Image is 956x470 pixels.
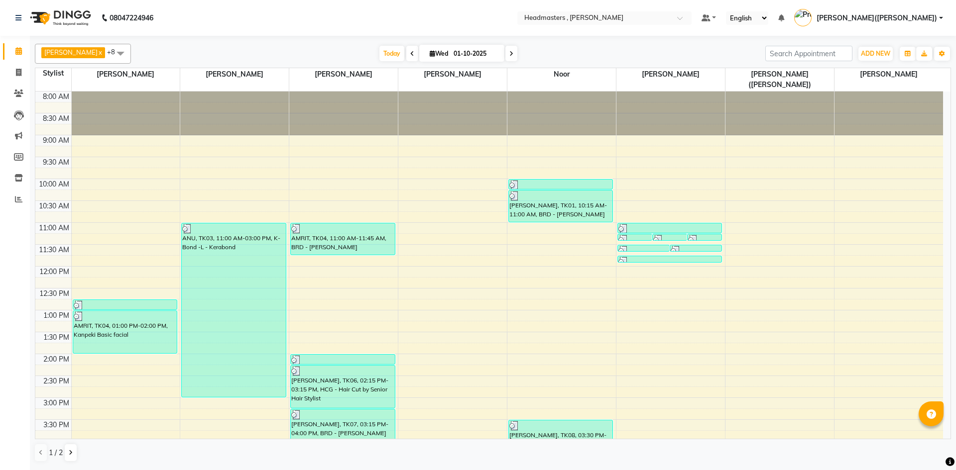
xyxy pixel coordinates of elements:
[291,355,394,364] div: [PERSON_NAME], TK05, 02:00 PM-02:15 PM, HS - Styling
[49,448,63,458] span: 1 / 2
[41,92,71,102] div: 8:00 AM
[618,234,652,240] div: [PERSON_NAME], TK02, 11:15 AM-11:25 AM, WX-CHIN-RC - Waxing Chin - Premium
[291,366,394,408] div: [PERSON_NAME], TK06, 02:15 PM-03:15 PM, HCG - Hair Cut by Senior Hair Stylist
[37,223,71,233] div: 11:00 AM
[37,201,71,211] div: 10:30 AM
[41,354,71,365] div: 2:00 PM
[35,68,71,79] div: Stylist
[37,288,71,299] div: 12:30 PM
[98,48,102,56] a: x
[110,4,153,32] b: 08047224946
[72,68,180,81] span: [PERSON_NAME]
[41,310,71,321] div: 1:00 PM
[509,180,612,189] div: [PERSON_NAME], TK01, 10:00 AM-10:15 AM, HS - Styling
[180,68,289,81] span: [PERSON_NAME]
[73,300,177,309] div: AMRIT, TK04, 12:45 PM-01:00 PM, O3-MSK-DTAN - D-Tan Pack
[618,245,669,251] div: [PERSON_NAME], TK02, 11:30 AM-11:40 AM, WX-FA-RC - Waxing Full Arms - Premium
[616,68,725,81] span: [PERSON_NAME]
[914,430,946,460] iframe: chat widget
[291,409,394,441] div: [PERSON_NAME], TK07, 03:15 PM-04:00 PM, BRD - [PERSON_NAME]
[670,245,721,251] div: [PERSON_NAME], TK02, 11:30 AM-11:35 AM, WX-UA-RC - Waxing Under Arms - Premium
[37,179,71,189] div: 10:00 AM
[41,135,71,146] div: 9:00 AM
[73,311,177,353] div: AMRIT, TK04, 01:00 PM-02:00 PM, Kanpeki Basic facial
[41,157,71,168] div: 9:30 AM
[398,68,507,81] span: [PERSON_NAME]
[44,48,98,56] span: [PERSON_NAME]
[107,48,122,56] span: +8
[379,46,404,61] span: Today
[289,68,398,81] span: [PERSON_NAME]
[37,245,71,255] div: 11:30 AM
[451,46,500,61] input: 2025-10-01
[835,68,943,81] span: [PERSON_NAME]
[794,9,812,26] img: Pramod gupta(shaurya)
[427,50,451,57] span: Wed
[618,256,721,262] div: [PERSON_NAME], TK02, 11:45 AM-11:55 AM, WX-[PERSON_NAME] - Waxing Half Legs - Premium
[41,113,71,124] div: 8:30 AM
[861,50,890,57] span: ADD NEW
[509,190,612,222] div: [PERSON_NAME], TK01, 10:15 AM-11:00 AM, BRD - [PERSON_NAME]
[858,47,893,61] button: ADD NEW
[41,376,71,386] div: 2:30 PM
[182,223,285,397] div: ANU, TK03, 11:00 AM-03:00 PM, K-Bond -L - Kerabond
[291,223,394,255] div: AMRIT, TK04, 11:00 AM-11:45 AM, BRD - [PERSON_NAME]
[509,420,612,452] div: [PERSON_NAME], TK08, 03:30 PM-04:15 PM, BRD - [PERSON_NAME]
[37,267,71,277] div: 12:00 PM
[725,68,834,91] span: [PERSON_NAME]([PERSON_NAME])
[41,398,71,408] div: 3:00 PM
[41,420,71,430] div: 3:30 PM
[25,4,94,32] img: logo
[41,332,71,343] div: 1:30 PM
[618,223,721,233] div: [PERSON_NAME], TK02, 11:00 AM-11:15 AM, TH-EB - Eyebrows
[653,234,687,240] div: [PERSON_NAME], TK02, 11:15 AM-11:20 AM, TH-FH - Forehead
[765,46,852,61] input: Search Appointment
[688,234,721,240] div: [PERSON_NAME], TK02, 11:15 AM-11:20 AM, TH-UL - [GEOGRAPHIC_DATA]
[817,13,937,23] span: [PERSON_NAME]([PERSON_NAME])
[507,68,616,81] span: Noor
